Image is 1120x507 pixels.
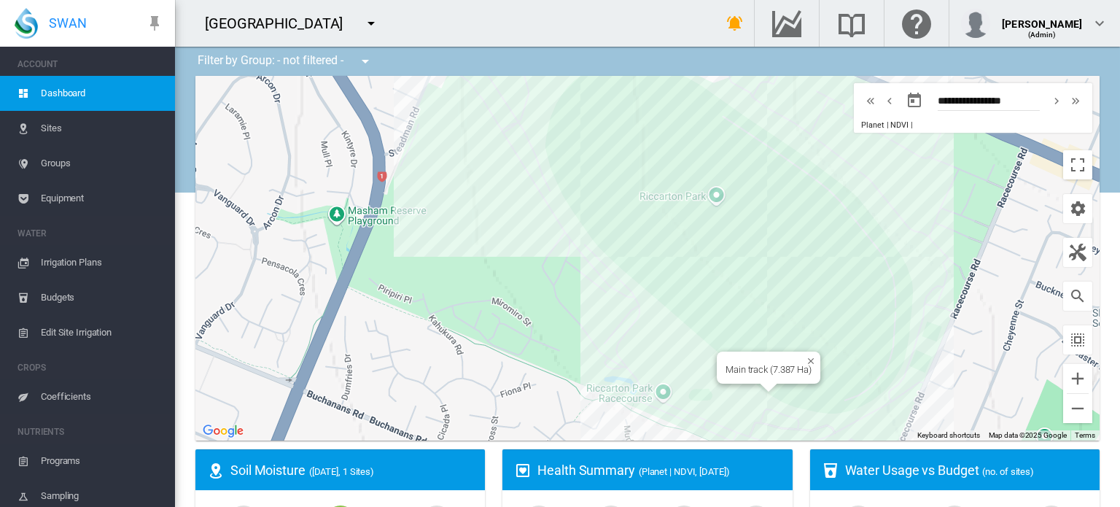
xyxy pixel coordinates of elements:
[41,146,163,181] span: Groups
[880,92,899,109] button: icon-chevron-left
[863,92,879,109] md-icon: icon-chevron-double-left
[199,422,247,441] img: Google
[537,461,780,479] div: Health Summary
[15,8,38,39] img: SWAN-Landscape-Logo-Colour-drop.png
[41,76,163,111] span: Dashboard
[1091,15,1108,32] md-icon: icon-chevron-down
[769,15,804,32] md-icon: Go to the Data Hub
[514,462,532,479] md-icon: icon-heart-box-outline
[726,15,744,32] md-icon: icon-bell-ring
[1069,200,1086,217] md-icon: icon-cog
[17,222,163,245] span: WATER
[41,280,163,315] span: Budgets
[187,47,384,76] div: Filter by Group: - not filtered -
[861,120,909,130] span: Planet | NDVI
[1002,11,1082,26] div: [PERSON_NAME]
[351,47,380,76] button: icon-menu-down
[899,15,934,32] md-icon: Click here for help
[801,352,812,362] button: Close
[146,15,163,32] md-icon: icon-pin
[1063,394,1092,423] button: Zoom out
[1075,431,1095,439] a: Terms
[834,15,869,32] md-icon: Search the knowledge base
[207,462,225,479] md-icon: icon-map-marker-radius
[1069,287,1086,305] md-icon: icon-magnify
[17,53,163,76] span: ACCOUNT
[1063,325,1092,355] button: icon-select-all
[1063,364,1092,393] button: Zoom in
[1047,92,1066,109] button: icon-chevron-right
[917,430,980,441] button: Keyboard shortcuts
[900,86,929,115] button: md-calendar
[49,14,87,32] span: SWAN
[309,466,374,477] span: ([DATE], 1 Sites)
[982,466,1034,477] span: (no. of sites)
[199,422,247,441] a: Open this area in Google Maps (opens a new window)
[41,315,163,350] span: Edit Site Irrigation
[1066,92,1085,109] button: icon-chevron-double-right
[41,444,163,479] span: Programs
[41,245,163,280] span: Irrigation Plans
[17,420,163,444] span: NUTRIENTS
[882,92,898,109] md-icon: icon-chevron-left
[1028,31,1057,39] span: (Admin)
[41,379,163,414] span: Coefficients
[639,466,730,477] span: (Planet | NDVI, [DATE])
[41,181,163,216] span: Equipment
[1067,92,1084,109] md-icon: icon-chevron-double-right
[961,9,990,38] img: profile.jpg
[1063,194,1092,223] button: icon-cog
[720,9,750,38] button: icon-bell-ring
[357,9,386,38] button: icon-menu-down
[205,13,356,34] div: [GEOGRAPHIC_DATA]
[1063,282,1092,311] button: icon-magnify
[17,356,163,379] span: CROPS
[41,111,163,146] span: Sites
[989,431,1067,439] span: Map data ©2025 Google
[726,364,812,375] div: Main track (7.387 Ha)
[861,92,880,109] button: icon-chevron-double-left
[1063,150,1092,179] button: Toggle fullscreen view
[230,461,473,479] div: Soil Moisture
[911,120,913,130] span: |
[1069,331,1086,349] md-icon: icon-select-all
[845,461,1088,479] div: Water Usage vs Budget
[822,462,839,479] md-icon: icon-cup-water
[1049,92,1065,109] md-icon: icon-chevron-right
[362,15,380,32] md-icon: icon-menu-down
[357,53,374,70] md-icon: icon-menu-down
